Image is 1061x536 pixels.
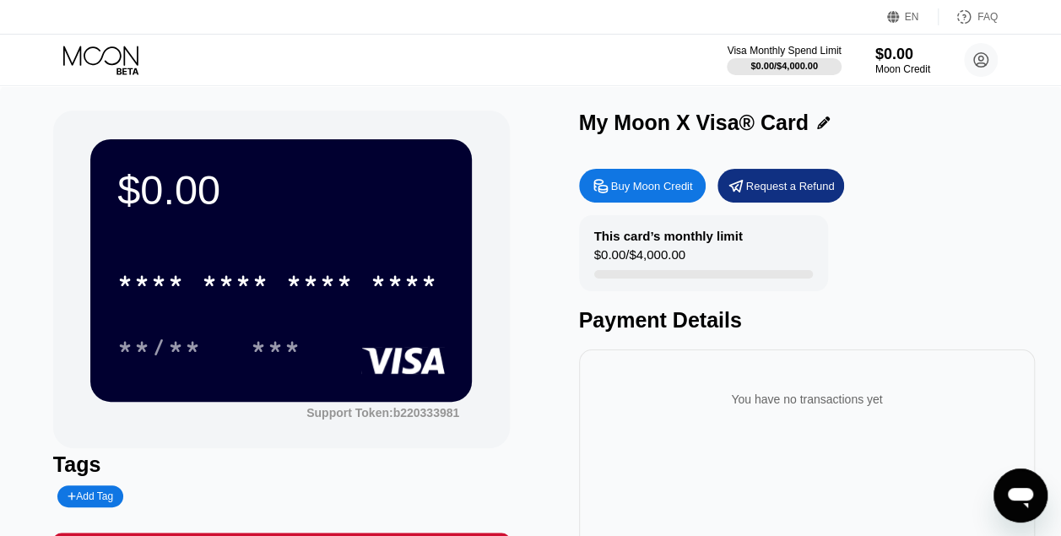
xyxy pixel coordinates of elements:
[53,452,510,477] div: Tags
[579,308,1036,333] div: Payment Details
[875,46,930,75] div: $0.00Moon Credit
[117,166,445,214] div: $0.00
[579,111,809,135] div: My Moon X Visa® Card
[611,179,693,193] div: Buy Moon Credit
[750,61,818,71] div: $0.00 / $4,000.00
[746,179,835,193] div: Request a Refund
[939,8,998,25] div: FAQ
[717,169,844,203] div: Request a Refund
[594,247,685,270] div: $0.00 / $4,000.00
[306,406,459,420] div: Support Token: b220333981
[887,8,939,25] div: EN
[68,490,113,502] div: Add Tag
[593,376,1022,423] div: You have no transactions yet
[905,11,919,23] div: EN
[727,45,841,57] div: Visa Monthly Spend Limit
[594,229,743,243] div: This card’s monthly limit
[727,45,841,75] div: Visa Monthly Spend Limit$0.00/$4,000.00
[579,169,706,203] div: Buy Moon Credit
[306,406,459,420] div: Support Token:b220333981
[57,485,123,507] div: Add Tag
[993,468,1047,522] iframe: زر إطلاق نافذة المراسلة
[875,46,930,63] div: $0.00
[875,63,930,75] div: Moon Credit
[977,11,998,23] div: FAQ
